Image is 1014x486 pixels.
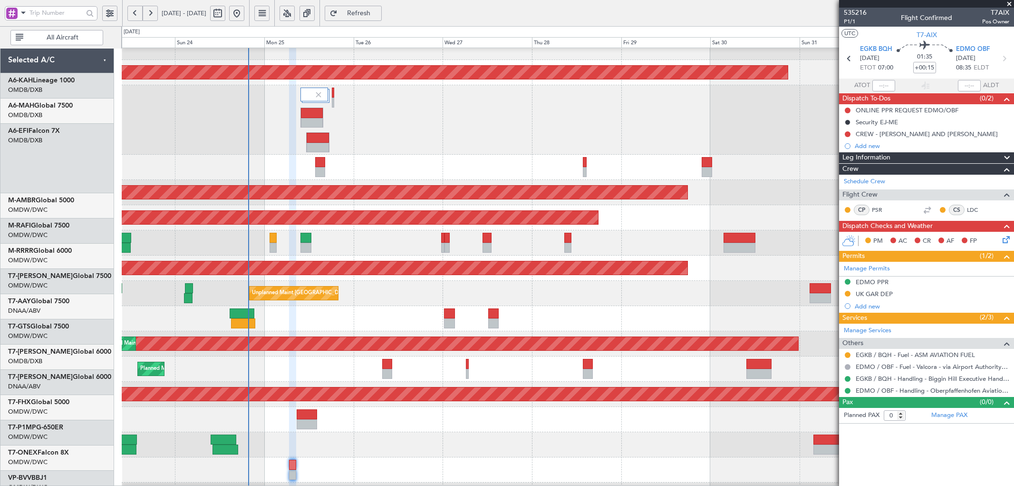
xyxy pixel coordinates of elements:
a: M-RAFIGlobal 7500 [8,222,69,229]
span: A6-KAH [8,77,33,84]
span: T7-P1MP [8,424,36,431]
span: [DATE] [956,54,975,63]
a: OMDW/DWC [8,458,48,466]
span: Dispatch Checks and Weather [842,221,933,232]
span: ELDT [974,63,989,73]
span: FP [970,237,977,246]
a: OMDW/DWC [8,206,48,214]
a: T7-GTSGlobal 7500 [8,323,69,330]
span: (0/2) [980,93,994,103]
span: EGKB BQH [860,45,892,54]
span: 07:00 [878,63,893,73]
span: A6-MAH [8,102,34,109]
span: T7-FHX [8,399,31,406]
span: M-AMBR [8,197,36,204]
input: Trip Number [29,6,83,20]
span: T7-GTS [8,323,30,330]
span: EDMO OBF [956,45,990,54]
div: Wed 27 [443,37,532,49]
a: T7-ONEXFalcon 8X [8,449,69,456]
span: Leg Information [842,152,890,163]
a: T7-AAYGlobal 7500 [8,298,69,305]
div: EDMO PPR [856,278,888,286]
a: T7-[PERSON_NAME]Global 6000 [8,374,111,380]
div: CS [949,205,965,215]
span: ETOT [860,63,876,73]
button: Refresh [325,6,382,21]
span: M-RAFI [8,222,31,229]
span: ATOT [854,81,870,90]
span: (0/0) [980,397,994,407]
a: OMDW/DWC [8,231,48,239]
div: Add new [855,142,1009,150]
img: gray-close.svg [314,90,323,99]
span: Refresh [339,10,378,17]
span: (1/2) [980,251,994,261]
div: Thu 28 [532,37,621,49]
span: Others [842,338,863,349]
a: VP-BVVBBJ1 [8,475,47,481]
span: T7AIX [982,8,1009,18]
input: --:-- [872,80,895,91]
span: M-RRRR [8,248,33,254]
span: Services [842,313,867,324]
span: CR [923,237,931,246]
span: Pax [842,397,853,408]
span: VP-BVV [8,475,31,481]
a: Manage Permits [844,264,890,274]
span: T7-[PERSON_NAME] [8,348,73,355]
span: Crew [842,164,859,175]
a: A6-EFIFalcon 7X [8,128,60,134]
div: UK GAR DEP [856,290,893,298]
div: ONLINE PPR REQUEST EDMO/OBF [856,106,958,114]
a: Schedule Crew [844,177,885,187]
a: T7-P1MPG-650ER [8,424,63,431]
a: OMDW/DWC [8,281,48,290]
div: Mon 25 [264,37,354,49]
a: EDMO / OBF - Handling - Oberpfaffenhofen Aviation Service GmbH [856,387,1009,395]
span: T7-AIX [917,30,937,40]
span: 01:35 [917,52,932,62]
a: LDC [967,206,988,214]
div: Sun 31 [800,37,889,49]
a: OMDB/DXB [8,111,42,119]
a: OMDB/DXB [8,357,42,366]
a: OMDW/DWC [8,407,48,416]
div: Sat 30 [710,37,800,49]
a: DNAA/ABV [8,307,40,315]
span: T7-ONEX [8,449,38,456]
span: Flight Crew [842,189,878,200]
a: DNAA/ABV [8,382,40,391]
span: All Aircraft [25,34,100,41]
span: AC [898,237,907,246]
span: P1/1 [844,18,867,26]
a: T7-FHXGlobal 5000 [8,399,69,406]
a: T7-[PERSON_NAME]Global 6000 [8,348,111,355]
span: T7-AAY [8,298,31,305]
div: [DATE] [124,28,140,36]
div: Sat 23 [86,37,175,49]
a: OMDB/DXB [8,86,42,94]
a: OMDB/DXB [8,136,42,145]
a: EGKB / BQH - Fuel - ASM AVIATION FUEL [856,351,975,359]
span: Permits [842,251,865,262]
span: 535216 [844,8,867,18]
div: Security EJ-ME [856,118,898,126]
span: T7-[PERSON_NAME] [8,273,73,279]
span: [DATE] - [DATE] [162,9,206,18]
a: EDMO / OBF - Fuel - Valcora - via Airport Authority Intl EDMO / OBF [856,363,1009,371]
label: Planned PAX [844,411,879,420]
div: Sun 24 [175,37,264,49]
span: A6-EFI [8,128,29,134]
div: Flight Confirmed [901,13,952,23]
button: All Aircraft [10,30,103,45]
div: Tue 26 [354,37,443,49]
a: M-RRRRGlobal 6000 [8,248,72,254]
span: ALDT [983,81,999,90]
div: Fri 29 [621,37,711,49]
a: OMDW/DWC [8,332,48,340]
button: UTC [841,29,858,38]
a: A6-MAHGlobal 7500 [8,102,73,109]
div: CREW - [PERSON_NAME] AND [PERSON_NAME] [856,130,998,138]
span: (2/3) [980,312,994,322]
